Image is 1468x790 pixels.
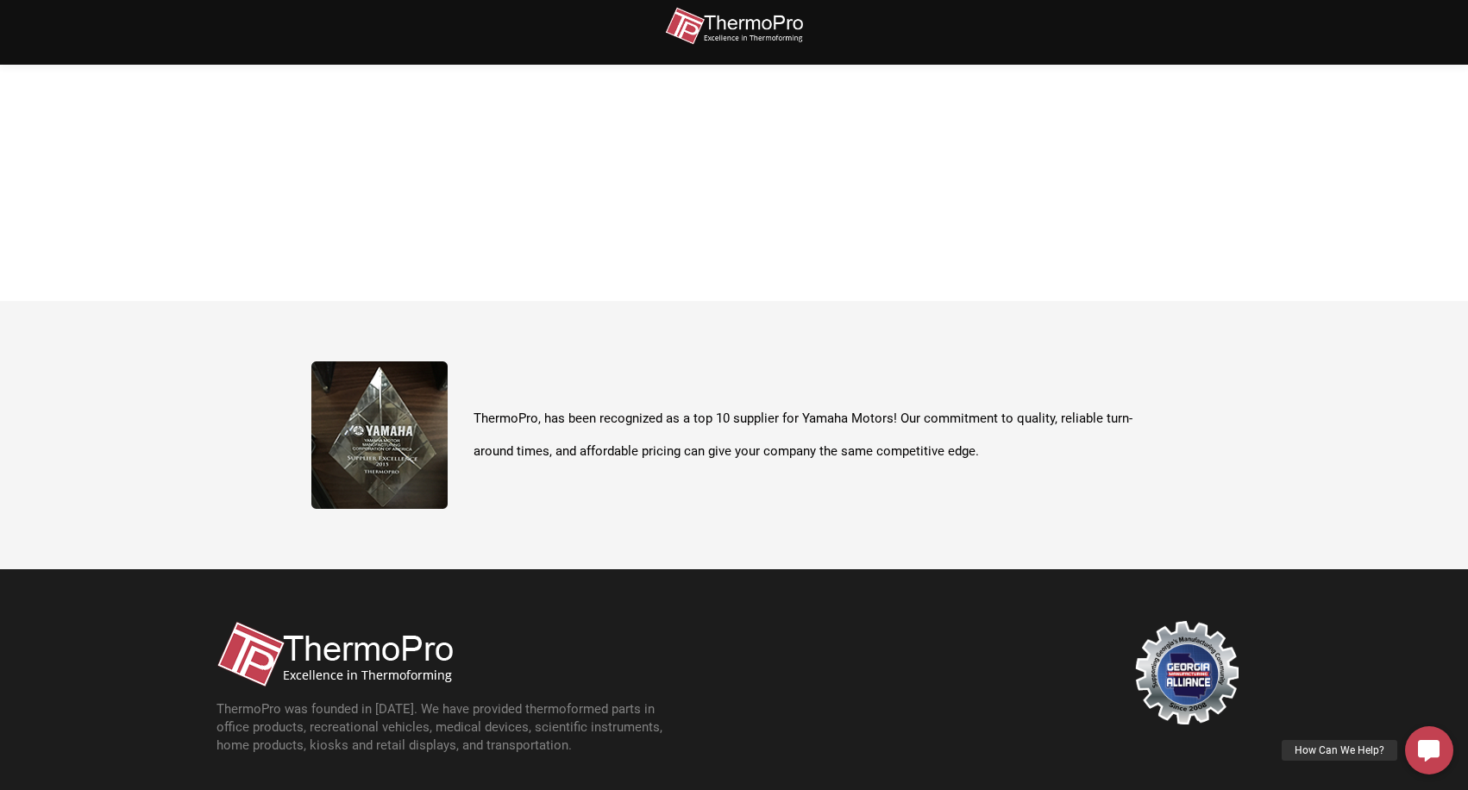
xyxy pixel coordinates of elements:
a: How Can We Help? [1405,726,1453,774]
img: thermopro-logo-non-iso [665,7,803,46]
p: ThermoPro was founded in [DATE]. We have provided thermoformed parts in office products, recreati... [216,700,682,755]
img: thermopro-logo-non-iso [216,621,453,687]
p: ThermoPro, has been recognized as a top 10 supplier for Yamaha Motors! Our commitment to quality,... [474,403,1157,467]
img: georgia-manufacturing-alliance [1135,621,1239,724]
div: How Can We Help? [1282,740,1397,761]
